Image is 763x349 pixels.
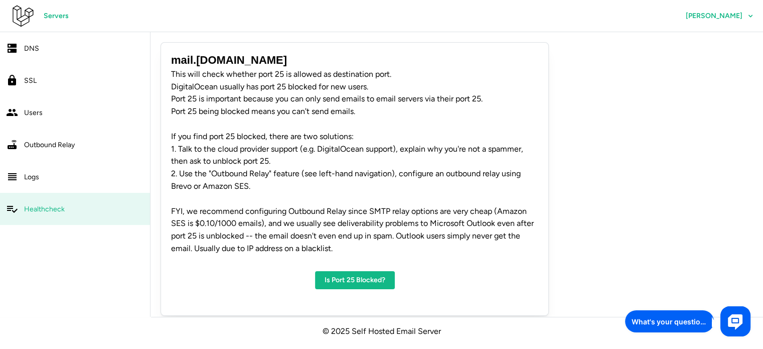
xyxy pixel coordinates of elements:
[24,108,43,117] span: Users
[24,141,75,149] span: Outbound Relay
[24,205,65,213] span: Healthcheck
[171,53,538,68] h3: mail . [DOMAIN_NAME]
[34,7,78,25] a: Servers
[325,272,385,289] span: Is Port 25 Blocked?
[315,271,395,289] button: Is Port 25 Blocked?
[24,44,39,53] span: DNS
[686,13,742,20] span: [PERSON_NAME]
[623,304,753,339] iframe: HelpCrunch
[24,173,39,181] span: Logs
[24,76,37,85] span: SSL
[676,7,763,25] button: [PERSON_NAME]
[44,8,69,25] span: Servers
[171,68,538,255] p: This will check whether port 25 is allowed as destination port. DigitalOcean usually has port 25 ...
